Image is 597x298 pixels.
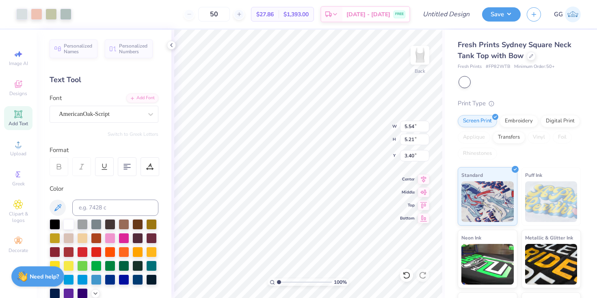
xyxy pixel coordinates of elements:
[50,74,158,85] div: Text Tool
[9,120,28,127] span: Add Text
[554,7,581,22] a: GG
[72,200,158,216] input: e.g. 7428 c
[395,11,404,17] span: FREE
[493,131,525,144] div: Transfers
[9,247,28,254] span: Decorate
[458,99,581,108] div: Print Type
[458,63,482,70] span: Fresh Prints
[565,7,581,22] img: Gus Garza
[461,244,514,285] img: Neon Ink
[9,90,27,97] span: Designs
[108,131,158,137] button: Switch to Greek Letters
[486,63,510,70] span: # FP82WTB
[9,60,28,67] span: Image AI
[458,115,497,127] div: Screen Print
[50,94,62,103] label: Font
[500,115,538,127] div: Embroidery
[400,189,415,195] span: Middle
[198,7,230,22] input: – –
[461,171,483,179] span: Standard
[400,215,415,221] span: Bottom
[64,43,93,54] span: Personalized Names
[30,273,59,281] strong: Need help?
[525,244,578,285] img: Metallic & Glitter Ink
[553,131,572,144] div: Foil
[416,6,476,22] input: Untitled Design
[528,131,550,144] div: Vinyl
[126,94,158,103] div: Add Font
[461,181,514,222] img: Standard
[10,150,26,157] span: Upload
[525,171,542,179] span: Puff Ink
[4,211,32,224] span: Clipart & logos
[334,278,347,286] span: 100 %
[412,47,428,63] img: Back
[119,43,148,54] span: Personalized Numbers
[256,10,274,19] span: $27.86
[346,10,390,19] span: [DATE] - [DATE]
[12,181,25,187] span: Greek
[400,202,415,208] span: Top
[458,148,497,160] div: Rhinestones
[415,67,425,75] div: Back
[50,184,158,194] div: Color
[525,181,578,222] img: Puff Ink
[458,131,490,144] div: Applique
[461,233,481,242] span: Neon Ink
[525,233,573,242] span: Metallic & Glitter Ink
[283,10,309,19] span: $1,393.00
[514,63,555,70] span: Minimum Order: 50 +
[482,7,521,22] button: Save
[458,40,571,61] span: Fresh Prints Sydney Square Neck Tank Top with Bow
[541,115,580,127] div: Digital Print
[554,10,563,19] span: GG
[50,146,159,155] div: Format
[400,176,415,182] span: Center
